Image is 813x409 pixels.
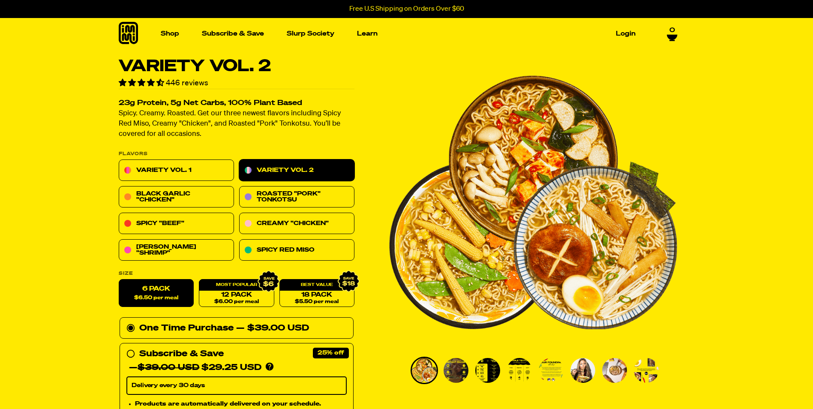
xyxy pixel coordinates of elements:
[389,58,677,346] li: 1 of 8
[475,358,500,383] img: Variety Vol. 2
[126,322,347,335] div: One Time Purchase
[601,357,628,384] li: Go to slide 7
[667,27,678,41] a: 0
[612,27,639,40] a: Login
[411,357,438,384] li: Go to slide 1
[126,377,347,395] select: Subscribe & Save —$39.00 USD$29.25 USD Products are automatically delivered on your schedule. No ...
[569,357,597,384] li: Go to slide 6
[239,186,354,208] a: Roasted "Pork" Tonkotsu
[119,100,354,107] h2: 23g Protein, 5g Net Carbs, 100% Plant Based
[119,160,234,181] a: Variety Vol. 1
[119,186,234,208] a: Black Garlic "Chicken"
[138,364,199,372] del: $39.00 USD
[166,79,208,87] span: 446 reviews
[633,357,660,384] li: Go to slide 8
[389,58,677,346] div: PDP main carousel
[539,358,564,383] img: Variety Vol. 2
[239,240,354,261] a: Spicy Red Miso
[236,322,309,335] div: — $39.00 USD
[119,109,354,140] p: Spicy. Creamy. Roasted. Get our three newest flavors including Spicy Red Miso, Creamy "Chicken", ...
[506,357,533,384] li: Go to slide 4
[119,79,166,87] span: 4.70 stars
[129,361,261,375] div: — $29.25 USD
[602,358,627,383] img: Variety Vol. 2
[135,399,347,409] li: Products are automatically delivered on your schedule.
[119,213,234,235] a: Spicy "Beef"
[507,358,532,383] img: Variety Vol. 2
[139,347,224,361] div: Subscribe & Save
[669,27,675,34] span: 0
[389,357,677,384] div: PDP main carousel thumbnails
[474,357,501,384] li: Go to slide 3
[119,58,354,75] h1: Variety Vol. 2
[119,240,234,261] a: [PERSON_NAME] "Shrimp"
[634,358,659,383] img: Variety Vol. 2
[4,370,90,405] iframe: Marketing Popup
[199,280,274,307] a: 12 Pack$6.00 per meal
[283,27,338,40] a: Slurp Society
[134,295,178,301] span: $6.50 per meal
[444,358,468,383] img: Variety Vol. 2
[119,280,194,307] label: 6 Pack
[157,18,639,49] nav: Main navigation
[239,213,354,235] a: Creamy "Chicken"
[119,152,354,156] p: Flavors
[198,27,267,40] a: Subscribe & Save
[389,58,677,346] img: Variety Vol. 2
[214,299,258,305] span: $6.00 per meal
[349,5,464,13] p: Free U.S Shipping on Orders Over $60
[412,358,437,383] img: Variety Vol. 2
[157,27,183,40] a: Shop
[295,299,339,305] span: $5.50 per meal
[442,357,470,384] li: Go to slide 2
[279,280,354,307] a: 18 Pack$5.50 per meal
[354,27,381,40] a: Learn
[537,357,565,384] li: Go to slide 5
[239,160,354,181] a: Variety Vol. 2
[119,271,354,276] label: Size
[570,358,595,383] img: Variety Vol. 2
